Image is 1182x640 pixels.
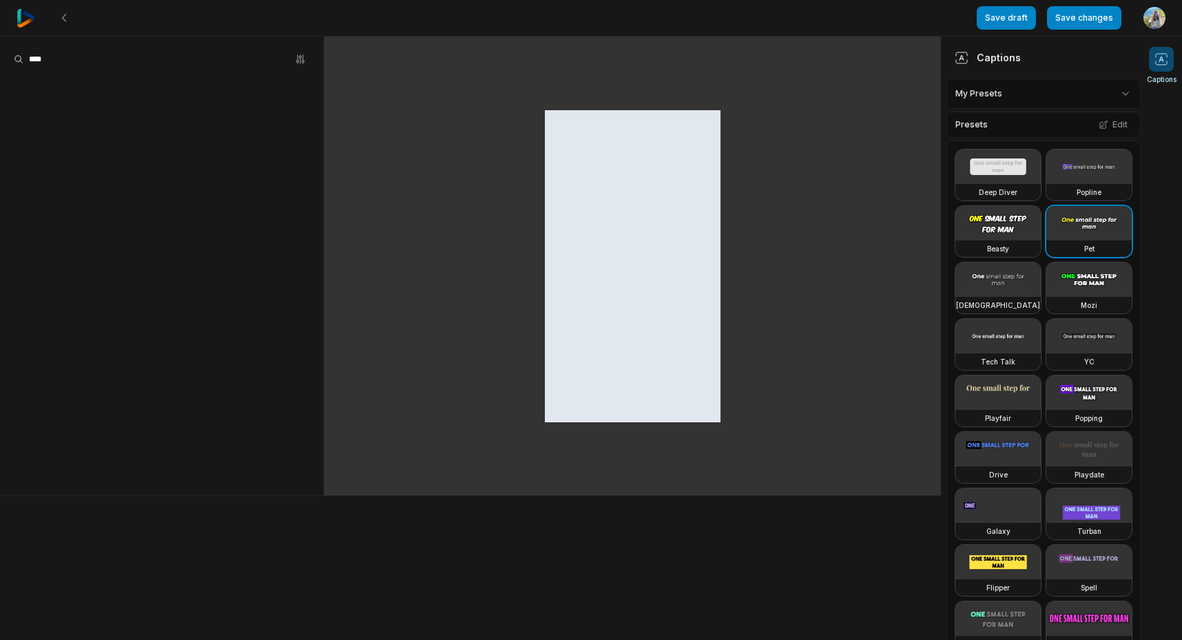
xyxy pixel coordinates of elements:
h3: Beasty [987,243,1009,254]
h3: Turban [1077,526,1101,537]
h3: Playdate [1075,469,1104,480]
h3: Spell [1081,582,1097,593]
div: Captions [955,50,1021,65]
h3: Drive [989,469,1008,480]
h3: Tech Talk [981,356,1015,367]
button: Save draft [977,6,1036,30]
button: Edit [1095,116,1132,134]
h3: Mozi [1081,300,1097,311]
h3: Playfair [985,413,1011,424]
h3: Deep Diver [979,187,1017,198]
h3: Galaxy [986,526,1010,537]
h3: [DEMOGRAPHIC_DATA] [956,300,1040,311]
h3: YC [1084,356,1095,367]
h3: Popping [1075,413,1103,424]
h3: Pet [1084,243,1095,254]
h3: Flipper [986,582,1010,593]
button: Captions [1147,47,1176,85]
span: Captions [1147,74,1176,85]
button: Save changes [1047,6,1121,30]
h3: Popline [1077,187,1101,198]
div: My Presets [946,79,1141,109]
div: Presets [946,112,1141,138]
img: reap [17,9,35,28]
